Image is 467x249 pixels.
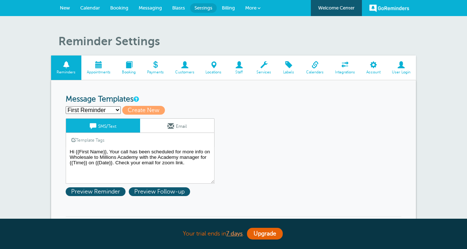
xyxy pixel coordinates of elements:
span: Preview Reminder [66,187,126,196]
a: Account [360,55,386,80]
a: Staff [227,55,251,80]
span: Locations [204,70,224,74]
span: Services [255,70,273,74]
span: Customers [173,70,196,74]
a: User Login [386,55,416,80]
a: Create New [122,107,168,114]
h3: Message Templates [66,95,401,104]
span: Reminders [55,70,78,74]
textarea: Hi {{First Name}}, Your call has been scheduled for more info on Wholesale to Millions Academy wi... [66,147,215,184]
a: Customers [169,55,200,80]
a: Email [140,119,214,133]
span: Appointments [85,70,113,74]
span: Payments [145,70,166,74]
a: Integrations [329,55,361,80]
a: Upgrade [247,228,283,240]
span: Labels [281,70,297,74]
a: Payments [141,55,169,80]
a: Preview Reminder [66,188,129,195]
span: Calendars [304,70,326,74]
span: Staff [231,70,247,74]
span: Blasts [172,5,185,11]
a: Locations [200,55,227,80]
a: Appointments [81,55,116,80]
span: Create New [122,106,165,115]
a: SMS/Text [66,119,140,133]
span: New [60,5,70,11]
span: Account [364,70,382,74]
a: Labels [277,55,301,80]
h3: Message Sequences [66,216,401,237]
a: Template Tags [66,133,110,147]
a: Settings [190,3,217,13]
div: Your trial ends in . [51,226,416,242]
span: Calendar [80,5,100,11]
span: Billing [222,5,235,11]
a: This is the wording for your reminder and follow-up messages. You can create multiple templates i... [134,97,138,101]
a: Services [251,55,277,80]
span: Settings [194,5,212,11]
span: Booking [120,70,138,74]
a: Booking [116,55,142,80]
a: Preview Follow-up [129,188,192,195]
span: Booking [110,5,128,11]
a: 7 days [226,230,243,237]
h1: Reminder Settings [58,34,416,48]
span: Preview Follow-up [129,187,190,196]
span: More [245,5,256,11]
span: Integrations [333,70,357,74]
a: Calendars [301,55,329,80]
span: User Login [390,70,412,74]
span: Messaging [139,5,162,11]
